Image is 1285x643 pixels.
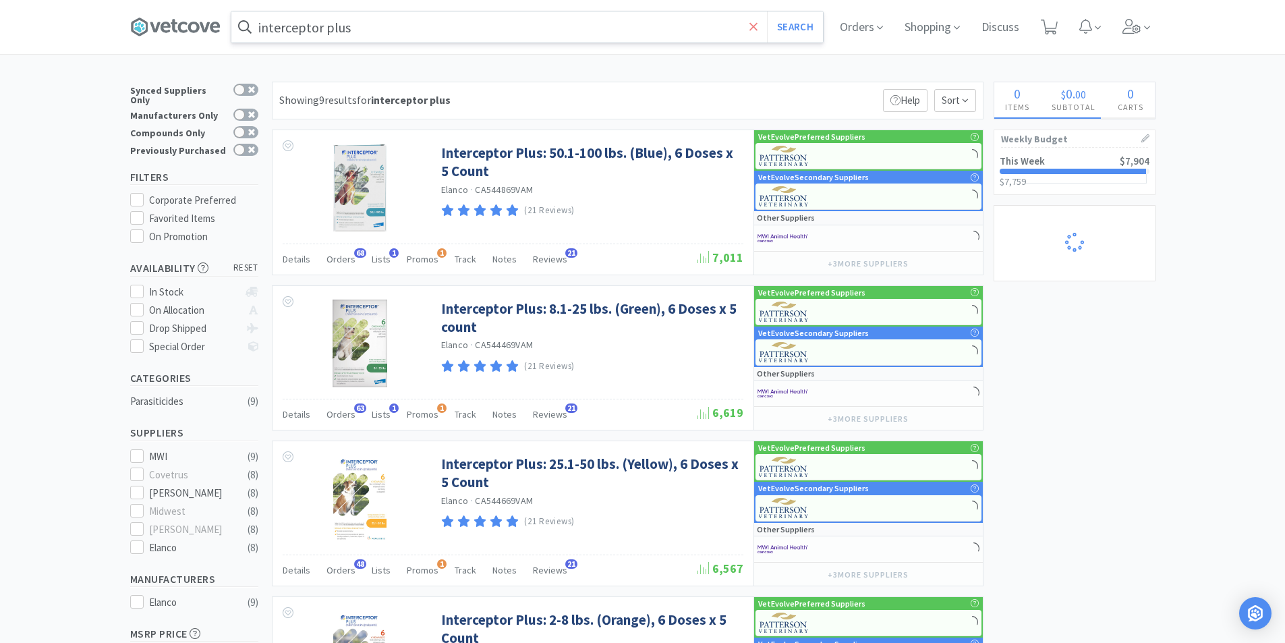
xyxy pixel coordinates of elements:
img: f6b2451649754179b5b4e0c70c3f7cb0_2.png [758,228,808,248]
span: Details [283,253,310,265]
span: CA544669VAM [475,495,533,507]
img: f6b2451649754179b5b4e0c70c3f7cb0_2.png [758,539,808,559]
div: Covetrus [149,467,233,483]
span: CA544469VAM [475,339,533,351]
p: VetEvolve Secondary Suppliers [758,482,869,495]
img: c328b43ecd4d49549ad805f44acd6d73_243947.jpeg [333,144,387,231]
div: Favorited Items [149,211,258,227]
p: (21 Reviews) [524,204,575,218]
strong: interceptor plus [371,93,451,107]
span: · [470,495,473,507]
span: 00 [1075,88,1086,101]
div: Midwest [149,503,233,520]
div: ( 8 ) [248,522,258,538]
span: Lists [372,253,391,265]
h5: Manufacturers [130,571,258,587]
span: · [470,339,473,351]
div: Elanco [149,594,233,611]
span: 0 [1066,85,1073,102]
span: 21 [565,403,577,413]
span: · [470,184,473,196]
img: 89bb8275b5c84e9980aee8087bcadc1b_503039.jpeg [333,300,387,387]
span: 21 [565,248,577,258]
h5: Categories [130,370,258,386]
span: 0 [1127,85,1134,102]
div: ( 8 ) [248,503,258,520]
p: VetEvolve Preferred Suppliers [758,597,865,610]
span: Track [455,408,476,420]
img: f5e969b455434c6296c6d81ef179fa71_3.png [759,146,809,166]
p: (21 Reviews) [524,515,575,529]
span: 1 [389,403,399,413]
span: Track [455,564,476,576]
div: On Allocation [149,302,239,318]
span: $ [1061,88,1066,101]
img: f6b2451649754179b5b4e0c70c3f7cb0_2.png [758,383,808,403]
span: Lists [372,564,391,576]
h4: Carts [1107,101,1155,113]
div: ( 9 ) [248,594,258,611]
span: $7,904 [1120,155,1149,167]
h5: MSRP Price [130,626,258,642]
span: reset [233,261,258,275]
h5: Suppliers [130,425,258,441]
div: [PERSON_NAME] [149,485,233,501]
span: Notes [492,564,517,576]
span: 1 [437,248,447,258]
div: . [1041,87,1107,101]
div: Showing 9 results [279,92,451,109]
span: Sort [934,89,976,112]
div: Open Intercom Messenger [1239,597,1272,630]
span: Promos [407,408,438,420]
div: ( 9 ) [248,393,258,410]
span: 6,619 [697,405,743,420]
span: Notes [492,253,517,265]
a: Elanco [441,339,469,351]
div: Compounds Only [130,126,227,138]
div: In Stock [149,284,239,300]
div: Previously Purchased [130,144,227,155]
div: ( 8 ) [248,540,258,556]
p: VetEvolve Preferred Suppliers [758,130,865,143]
div: On Promotion [149,229,258,245]
span: Lists [372,408,391,420]
img: f5e969b455434c6296c6d81ef179fa71_3.png [759,613,809,633]
span: 7,011 [697,250,743,265]
h2: This Week [1000,156,1045,166]
span: 68 [354,248,366,258]
div: Special Order [149,339,239,355]
span: 1 [437,559,447,569]
a: Discuss [976,22,1025,34]
img: f5e969b455434c6296c6d81ef179fa71_3.png [759,498,809,518]
div: Corporate Preferred [149,192,258,208]
div: ( 8 ) [248,467,258,483]
span: 6,567 [697,561,743,576]
span: $7,759 [1000,175,1026,188]
button: +3more suppliers [821,254,915,273]
span: 0 [1014,85,1021,102]
p: Other Suppliers [757,367,815,380]
span: 1 [437,403,447,413]
h4: Subtotal [1041,101,1107,113]
div: ( 8 ) [248,485,258,501]
span: Details [283,564,310,576]
img: f5e969b455434c6296c6d81ef179fa71_3.png [759,457,809,477]
a: Interceptor Plus: 8.1-25 lbs. (Green), 6 Doses x 5 count [441,300,740,337]
span: Track [455,253,476,265]
button: +3more suppliers [821,565,915,584]
input: Search by item, sku, manufacturer, ingredient, size... [231,11,823,43]
h4: Items [994,101,1041,113]
h5: Filters [130,169,258,185]
p: Other Suppliers [757,211,815,224]
img: 677aa923853b48f2beec980cfffa6626_145486.jpeg [333,455,386,542]
div: Parasiticides [130,393,239,410]
div: Manufacturers Only [130,109,227,120]
button: Search [767,11,823,43]
button: +3more suppliers [821,410,915,428]
a: Interceptor Plus: 25.1-50 lbs. (Yellow), 6 Doses x 5 Count [441,455,740,492]
img: f5e969b455434c6296c6d81ef179fa71_3.png [759,186,809,206]
a: Elanco [441,495,469,507]
p: (21 Reviews) [524,360,575,374]
p: Other Suppliers [757,523,815,536]
a: This Week$7,904$7,759 [994,148,1155,194]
